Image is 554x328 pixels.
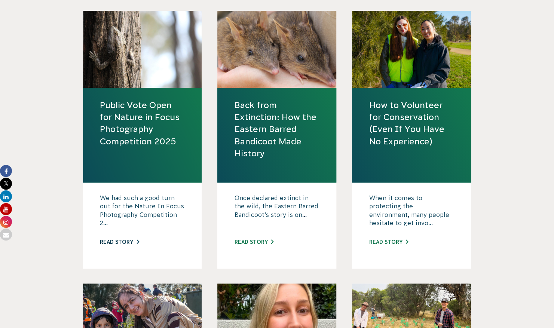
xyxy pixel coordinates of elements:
[369,99,454,147] a: How to Volunteer for Conservation (Even If You Have No Experience)
[234,99,319,159] a: Back from Extinction: How the Eastern Barred Bandicoot Made History
[100,99,185,147] a: Public Vote Open for Nature in Focus Photography Competition 2025
[369,239,408,245] a: Read story
[234,239,273,245] a: Read story
[234,194,319,231] p: Once declared extinct in the wild, the Eastern Barred Bandicoot’s story is on...
[100,239,139,245] a: Read story
[100,194,185,231] p: We had such a good turn out for the Nature In Focus Photography Competition 2...
[369,194,454,231] p: When it comes to protecting the environment, many people hesitate to get invo...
